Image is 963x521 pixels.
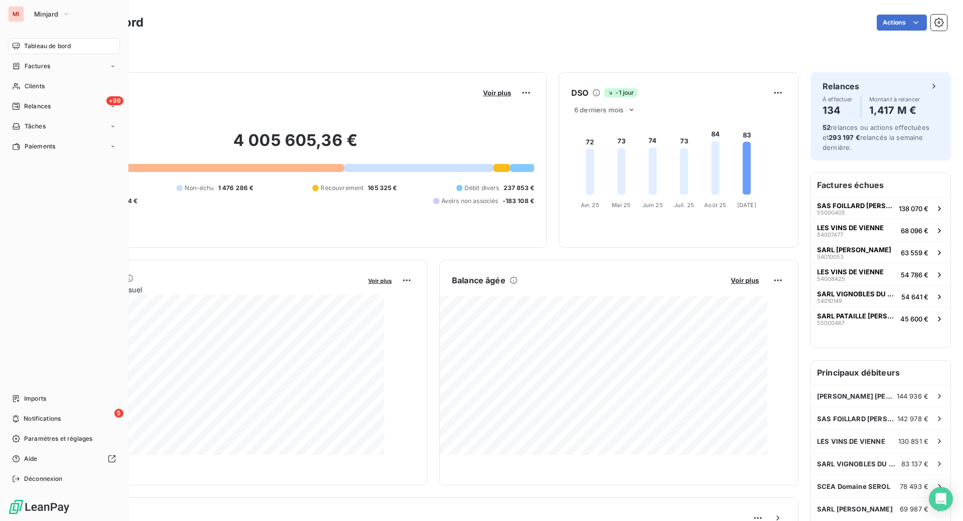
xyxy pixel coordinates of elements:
[704,202,726,209] tspan: Août 25
[817,210,845,216] span: 55000405
[811,173,950,197] h6: Factures échues
[817,320,845,326] span: 55000467
[817,254,844,260] span: 54010053
[817,312,896,320] span: SARL PATAILLE [PERSON_NAME]
[817,276,845,282] span: 54008425
[817,224,884,232] span: LES VINS DE VIENNE
[503,197,535,206] span: -183 108 €
[581,202,599,209] tspan: Avr. 25
[811,241,950,263] button: SARL [PERSON_NAME]5401005363 559 €
[823,102,853,118] h4: 134
[674,202,694,209] tspan: Juil. 25
[604,88,637,97] span: -1 jour
[897,392,928,400] span: 144 936 €
[185,184,214,193] span: Non-échu
[368,184,397,193] span: 165 325 €
[731,276,759,284] span: Voir plus
[817,392,897,400] span: [PERSON_NAME] [PERSON_NAME]
[737,202,756,209] tspan: [DATE]
[728,276,762,285] button: Voir plus
[901,227,928,235] span: 68 096 €
[811,219,950,241] button: LES VINS DE VIENNE5400747768 096 €
[218,184,254,193] span: 1 476 286 €
[25,82,45,91] span: Clients
[368,277,392,284] span: Voir plus
[877,15,927,31] button: Actions
[899,205,928,213] span: 138 070 €
[57,130,534,160] h2: 4 005 605,36 €
[811,285,950,307] button: SARL VIGNOBLES DU MONTEILLET5401014954 641 €
[452,274,506,286] h6: Balance âgée
[901,271,928,279] span: 54 786 €
[901,460,928,468] span: 83 137 €
[898,437,928,445] span: 130 851 €
[897,415,928,423] span: 142 978 €
[57,284,361,295] span: Chiffre d'affaires mensuel
[24,394,46,403] span: Imports
[817,482,890,490] span: SCEA Domaine SEROL
[365,276,395,285] button: Voir plus
[320,184,364,193] span: Recouvrement
[25,142,55,151] span: Paiements
[441,197,499,206] span: Avoirs non associés
[8,451,120,467] a: Aide
[869,102,920,118] h4: 1,417 M €
[901,249,928,257] span: 63 559 €
[24,414,61,423] span: Notifications
[8,499,70,515] img: Logo LeanPay
[900,505,928,513] span: 69 987 €
[817,437,885,445] span: LES VINS DE VIENNE
[24,454,38,463] span: Aide
[823,80,859,92] h6: Relances
[643,202,663,209] tspan: Juin 25
[480,88,514,97] button: Voir plus
[464,184,500,193] span: Débit divers
[823,123,831,131] span: 52
[869,96,920,102] span: Montant à relancer
[571,87,588,99] h6: DSO
[483,89,511,97] span: Voir plus
[811,361,950,385] h6: Principaux débiteurs
[823,123,929,151] span: relances ou actions effectuées et relancés la semaine dernière.
[24,102,51,111] span: Relances
[817,460,901,468] span: SARL VIGNOBLES DU MONTEILLET
[817,232,843,238] span: 54007477
[817,268,884,276] span: LES VINS DE VIENNE
[823,96,853,102] span: À effectuer
[901,293,928,301] span: 54 641 €
[900,315,928,323] span: 45 600 €
[24,474,63,483] span: Déconnexion
[817,246,891,254] span: SARL [PERSON_NAME]
[817,290,897,298] span: SARL VIGNOBLES DU MONTEILLET
[817,298,842,304] span: 54010149
[574,106,623,114] span: 6 derniers mois
[114,409,123,418] span: 5
[817,505,893,513] span: SARL [PERSON_NAME]
[24,434,92,443] span: Paramètres et réglages
[612,202,630,209] tspan: Mai 25
[817,415,897,423] span: SAS FOILLARD [PERSON_NAME]
[25,122,46,131] span: Tâches
[34,10,58,18] span: Minjard
[8,6,24,22] div: MI
[106,96,123,105] span: +99
[929,487,953,511] div: Open Intercom Messenger
[829,133,860,141] span: 293 197 €
[811,307,950,329] button: SARL PATAILLE [PERSON_NAME]5500046745 600 €
[811,197,950,219] button: SAS FOILLARD [PERSON_NAME]55000405138 070 €
[25,62,50,71] span: Factures
[504,184,534,193] span: 237 853 €
[24,42,71,51] span: Tableau de bord
[900,482,928,490] span: 78 493 €
[817,202,895,210] span: SAS FOILLARD [PERSON_NAME]
[811,263,950,285] button: LES VINS DE VIENNE5400842554 786 €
